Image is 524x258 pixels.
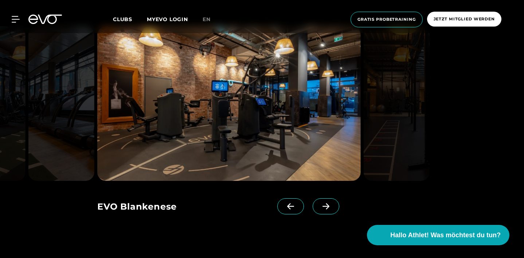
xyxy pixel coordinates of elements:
a: Gratis Probetraining [348,12,425,27]
span: Jetzt Mitglied werden [434,16,495,22]
span: Hallo Athlet! Was möchtest du tun? [390,230,501,240]
a: MYEVO LOGIN [147,16,188,23]
img: evofitness [28,26,94,181]
img: evofitness [97,26,361,181]
a: Jetzt Mitglied werden [425,12,504,27]
span: en [203,16,211,23]
img: evofitness [364,26,430,181]
button: Hallo Athlet! Was möchtest du tun? [367,225,509,245]
a: Clubs [113,16,147,23]
span: Clubs [113,16,132,23]
a: en [203,15,219,24]
span: Gratis Probetraining [357,16,416,23]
